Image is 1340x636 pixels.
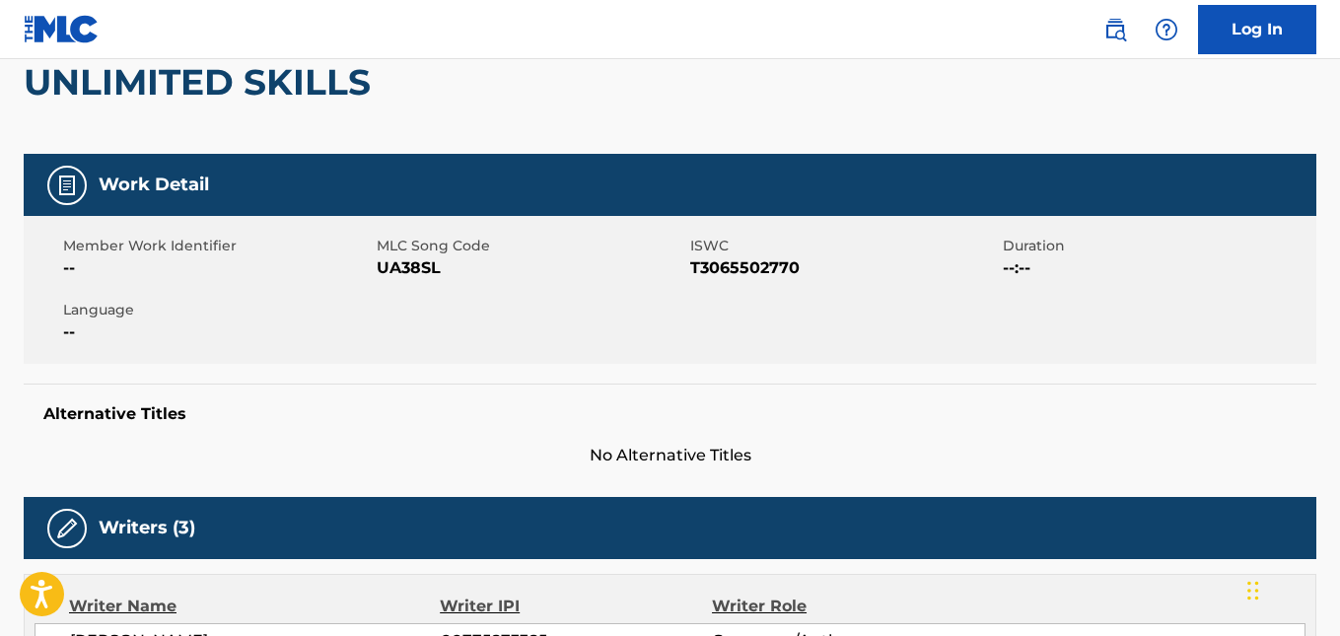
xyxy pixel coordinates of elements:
div: Writer Role [712,595,959,618]
h2: UNLIMITED SKILLS [24,60,381,105]
img: Writers [55,517,79,540]
span: -- [63,320,372,344]
img: MLC Logo [24,15,100,43]
iframe: Chat Widget [1241,541,1340,636]
span: --:-- [1003,256,1311,280]
h5: Alternative Titles [43,404,1297,424]
div: Writer IPI [440,595,712,618]
img: search [1103,18,1127,41]
div: Help [1147,10,1186,49]
span: UA38SL [377,256,685,280]
div: Widget de chat [1241,541,1340,636]
span: Language [63,300,372,320]
div: Arrastrar [1247,561,1259,620]
span: T3065502770 [690,256,999,280]
span: MLC Song Code [377,236,685,256]
div: Writer Name [69,595,440,618]
span: ISWC [690,236,999,256]
h5: Writers (3) [99,517,195,539]
a: Log In [1198,5,1316,54]
span: -- [63,256,372,280]
span: No Alternative Titles [24,444,1316,467]
a: Public Search [1095,10,1135,49]
img: Work Detail [55,174,79,197]
img: help [1155,18,1178,41]
h5: Work Detail [99,174,209,196]
span: Member Work Identifier [63,236,372,256]
span: Duration [1003,236,1311,256]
